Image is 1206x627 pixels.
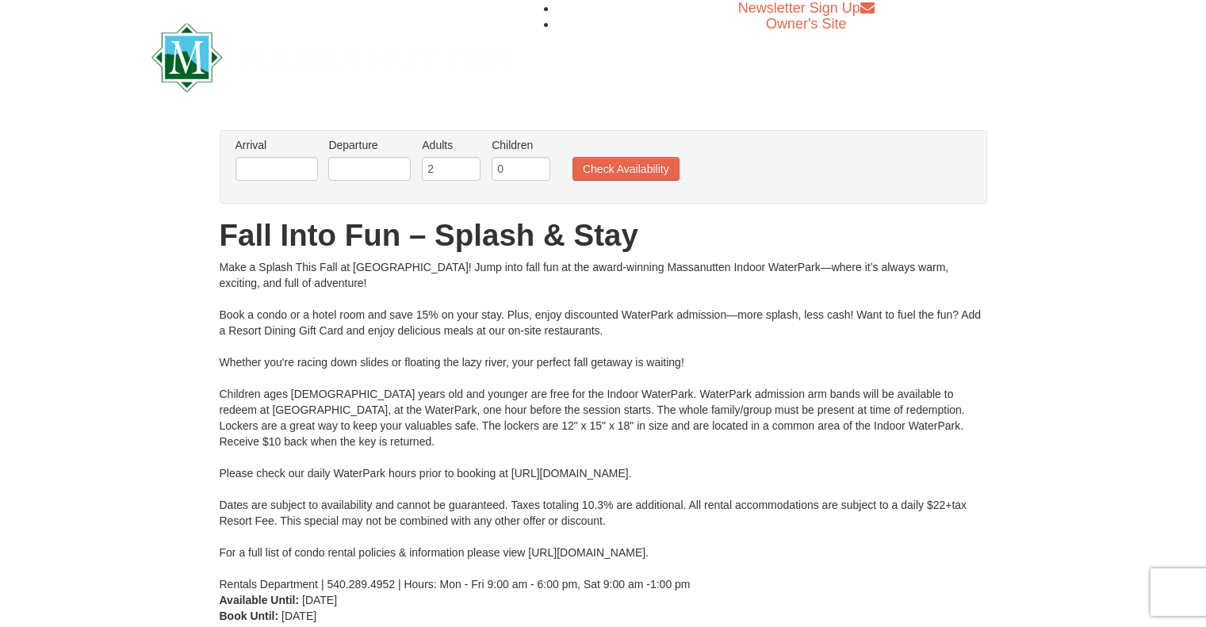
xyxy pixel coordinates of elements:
[492,137,550,153] label: Children
[220,259,987,592] div: Make a Splash This Fall at [GEOGRAPHIC_DATA]! Jump into fall fun at the award-winning Massanutten...
[766,16,846,32] a: Owner's Site
[220,594,300,606] strong: Available Until:
[281,610,316,622] span: [DATE]
[422,137,480,153] label: Adults
[151,36,515,74] a: Massanutten Resort
[328,137,411,153] label: Departure
[572,157,680,181] button: Check Availability
[220,220,987,251] h1: Fall Into Fun – Splash & Stay
[151,23,515,92] img: Massanutten Resort Logo
[220,610,279,622] strong: Book Until:
[302,594,337,606] span: [DATE]
[235,137,318,153] label: Arrival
